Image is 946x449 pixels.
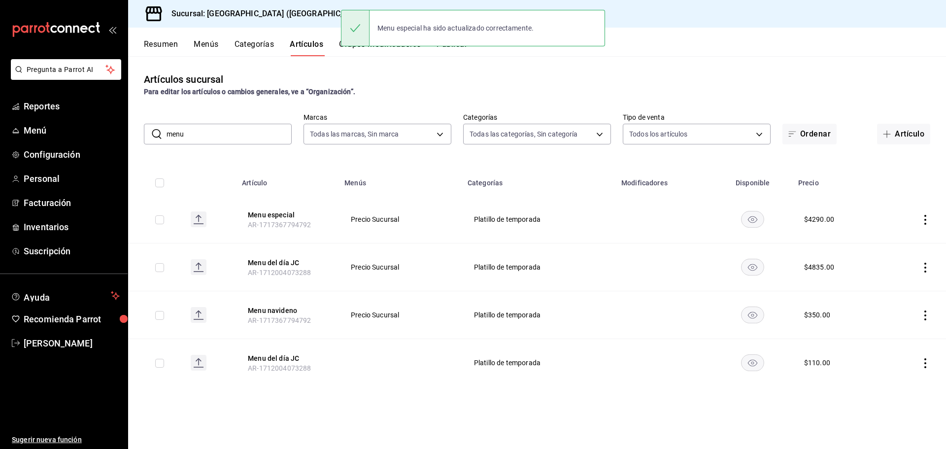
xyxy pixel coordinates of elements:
[463,114,611,121] label: Categorías
[339,39,421,56] button: Grupos modificadores
[920,215,930,225] button: actions
[248,364,311,372] span: AR-1712004073288
[920,358,930,368] button: actions
[144,72,223,87] div: Artículos sucursal
[24,244,120,258] span: Suscripción
[370,17,541,39] div: Menu especial ha sido actualizado correctamente.
[290,39,323,56] button: Artículos
[338,164,462,196] th: Menús
[144,39,946,56] div: navigation tabs
[474,359,603,366] span: Platillo de temporada
[741,354,764,371] button: availability-product
[24,312,120,326] span: Recomienda Parrot
[194,39,218,56] button: Menús
[713,164,792,196] th: Disponible
[920,311,930,320] button: actions
[108,26,116,34] button: open_drawer_menu
[248,269,311,276] span: AR-1712004073288
[144,88,355,96] strong: Para editar los artículos o cambios generales, ve a “Organización”.
[615,164,713,196] th: Modificadores
[792,164,883,196] th: Precio
[351,264,449,271] span: Precio Sucursal
[623,114,771,121] label: Tipo de venta
[24,100,120,113] span: Reportes
[741,259,764,276] button: availability-product
[804,262,834,272] div: $ 4835.00
[167,124,292,144] input: Buscar artículo
[11,59,121,80] button: Pregunta a Parrot AI
[24,148,120,161] span: Configuración
[470,129,578,139] span: Todas las categorías, Sin categoría
[877,124,930,144] button: Artículo
[310,129,399,139] span: Todas las marcas, Sin marca
[629,129,688,139] span: Todos los artículos
[351,216,449,223] span: Precio Sucursal
[236,164,338,196] th: Artículo
[164,8,369,20] h3: Sucursal: [GEOGRAPHIC_DATA] ([GEOGRAPHIC_DATA])
[24,124,120,137] span: Menú
[741,307,764,323] button: availability-product
[144,39,178,56] button: Resumen
[474,216,603,223] span: Platillo de temporada
[248,210,327,220] button: edit-product-location
[462,164,615,196] th: Categorías
[24,337,120,350] span: [PERSON_NAME]
[24,290,107,302] span: Ayuda
[351,311,449,318] span: Precio Sucursal
[741,211,764,228] button: availability-product
[804,310,830,320] div: $ 350.00
[248,258,327,268] button: edit-product-location
[474,264,603,271] span: Platillo de temporada
[12,435,120,445] span: Sugerir nueva función
[248,306,327,315] button: edit-product-location
[474,311,603,318] span: Platillo de temporada
[24,172,120,185] span: Personal
[248,316,311,324] span: AR-1717367794792
[7,71,121,82] a: Pregunta a Parrot AI
[804,214,834,224] div: $ 4290.00
[304,114,451,121] label: Marcas
[235,39,274,56] button: Categorías
[24,196,120,209] span: Facturación
[27,65,106,75] span: Pregunta a Parrot AI
[804,358,830,368] div: $ 110.00
[24,220,120,234] span: Inventarios
[782,124,837,144] button: Ordenar
[920,263,930,273] button: actions
[248,353,327,363] button: edit-product-location
[248,221,311,229] span: AR-1717367794792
